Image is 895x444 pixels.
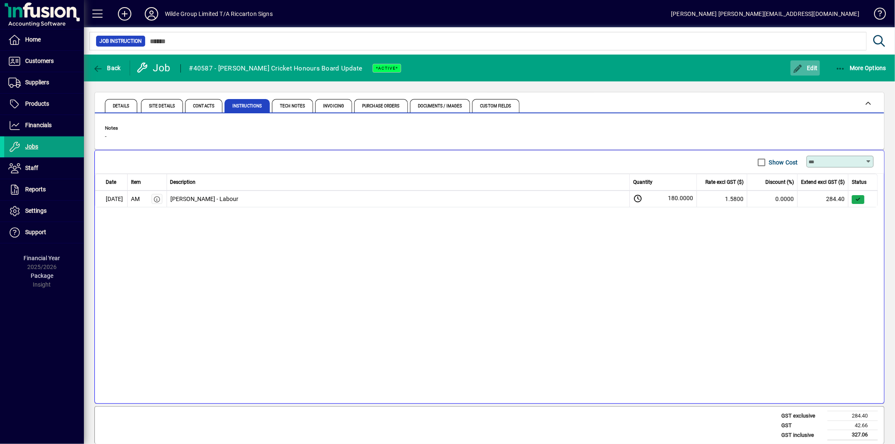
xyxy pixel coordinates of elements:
button: Back [91,60,123,76]
span: Settings [25,207,47,214]
a: Home [4,29,84,50]
span: Purchase Orders [362,104,400,108]
span: 180.0000 [668,194,693,204]
a: Settings [4,201,84,222]
span: Back [93,65,121,71]
a: Products [4,94,84,115]
td: 284.40 [827,411,878,421]
span: Invoicing [323,104,344,108]
div: Wilde Group Limited T/A Riccarton Signs [165,7,273,21]
button: Edit [791,60,820,76]
span: Jobs [25,143,38,150]
div: AM [131,195,140,204]
span: Staff [25,165,38,171]
div: Job [136,61,172,75]
span: Item [131,178,141,186]
span: Site Details [149,104,175,108]
td: 1.5800 [697,191,747,207]
td: [DATE] [95,191,128,207]
div: #40587 - [PERSON_NAME] Cricket Honours Board Update [189,62,363,75]
app-page-header-button: Back [84,60,130,76]
span: Suppliers [25,79,49,86]
span: Custom Fields [480,104,511,108]
span: Job Instruction [99,37,142,45]
span: Home [25,36,41,43]
span: Discount (%) [765,178,794,186]
td: [PERSON_NAME] - Labour [167,191,630,207]
td: GST [777,420,827,430]
button: Profile [138,6,165,21]
span: Financial Year [24,255,60,261]
span: Details [113,104,129,108]
a: Reports [4,179,84,200]
span: Date [106,178,116,186]
span: Rate excl GST ($) [705,178,744,186]
a: Customers [4,51,84,72]
a: Support [4,222,84,243]
span: Reports [25,186,46,193]
a: Staff [4,158,84,179]
td: GST inclusive [777,430,827,440]
span: Description [170,178,196,186]
span: Notes [105,125,155,131]
span: Tech Notes [280,104,305,108]
span: Products [25,100,49,107]
a: Suppliers [4,72,84,93]
div: [PERSON_NAME] [PERSON_NAME][EMAIL_ADDRESS][DOMAIN_NAME] [671,7,859,21]
span: Financials [25,122,52,128]
span: Quantity [633,178,652,186]
span: Instructions [232,104,262,108]
span: Package [31,272,53,279]
button: Add [111,6,138,21]
span: Edit [793,65,818,71]
span: Customers [25,57,54,64]
label: Show Cost [767,158,798,167]
span: Documents / Images [418,104,462,108]
a: Knowledge Base [868,2,885,29]
span: Status [852,178,866,186]
span: - [105,133,107,140]
span: Extend excl GST ($) [801,178,845,186]
td: 284.40 [798,191,848,207]
td: 0.0000 [747,191,798,207]
span: Contacts [193,104,214,108]
button: More Options [833,60,889,76]
a: Financials [4,115,84,136]
span: Support [25,229,46,235]
td: 327.06 [827,430,878,440]
span: More Options [835,65,887,71]
td: 42.66 [827,420,878,430]
td: GST exclusive [777,411,827,421]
